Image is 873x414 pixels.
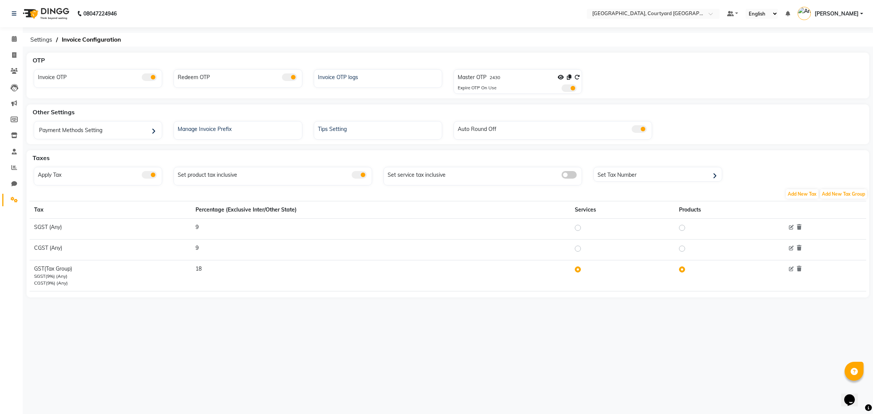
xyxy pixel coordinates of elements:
img: logo [19,3,71,24]
th: Services [570,201,674,219]
img: Anubhav [798,7,811,20]
span: [PERSON_NAME] [815,10,859,18]
div: CGST(9%) (Any) [34,280,186,286]
td: SGST (Any) [30,219,191,240]
div: Redeem OTP [176,72,302,81]
div: Auto Round Off [456,123,652,133]
div: Set Tax Number [596,169,721,181]
td: GST [30,260,191,291]
div: Set service tax inclusive [386,169,582,179]
a: Invoice OTP logs [314,72,442,81]
label: 2430 [490,74,500,81]
span: Add New Tax Group [820,189,867,199]
td: 9 [191,219,570,240]
span: Add New Tax [786,189,818,199]
a: Tips Setting [314,123,442,133]
div: Set product tax inclusive [176,169,372,179]
a: Add New Tax [785,190,819,197]
div: Apply Tax [36,169,162,179]
td: 9 [191,240,570,260]
th: Percentage (Exclusive Inter/Other State) [191,201,570,219]
th: Tax [30,201,191,219]
th: Products [674,201,781,219]
div: Payment Methods Setting [36,123,162,139]
div: Invoice OTP logs [316,72,442,81]
a: Manage Invoice Prefix [174,123,302,133]
td: CGST (Any) [30,240,191,260]
iframe: chat widget [841,384,865,406]
div: SGST(9%) (Any) [34,273,186,280]
div: Manage Invoice Prefix [176,123,302,133]
td: 18 [191,260,570,291]
b: 08047224946 [83,3,117,24]
div: Invoice OTP [36,72,162,81]
span: (Tax Group) [44,265,72,272]
span: Invoice Configuration [58,33,125,47]
div: Expire OTP On Use [458,84,496,92]
a: Add New Tax Group [819,190,868,197]
span: Settings [27,33,56,47]
label: Master OTP [458,73,487,81]
div: Tips Setting [316,123,442,133]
